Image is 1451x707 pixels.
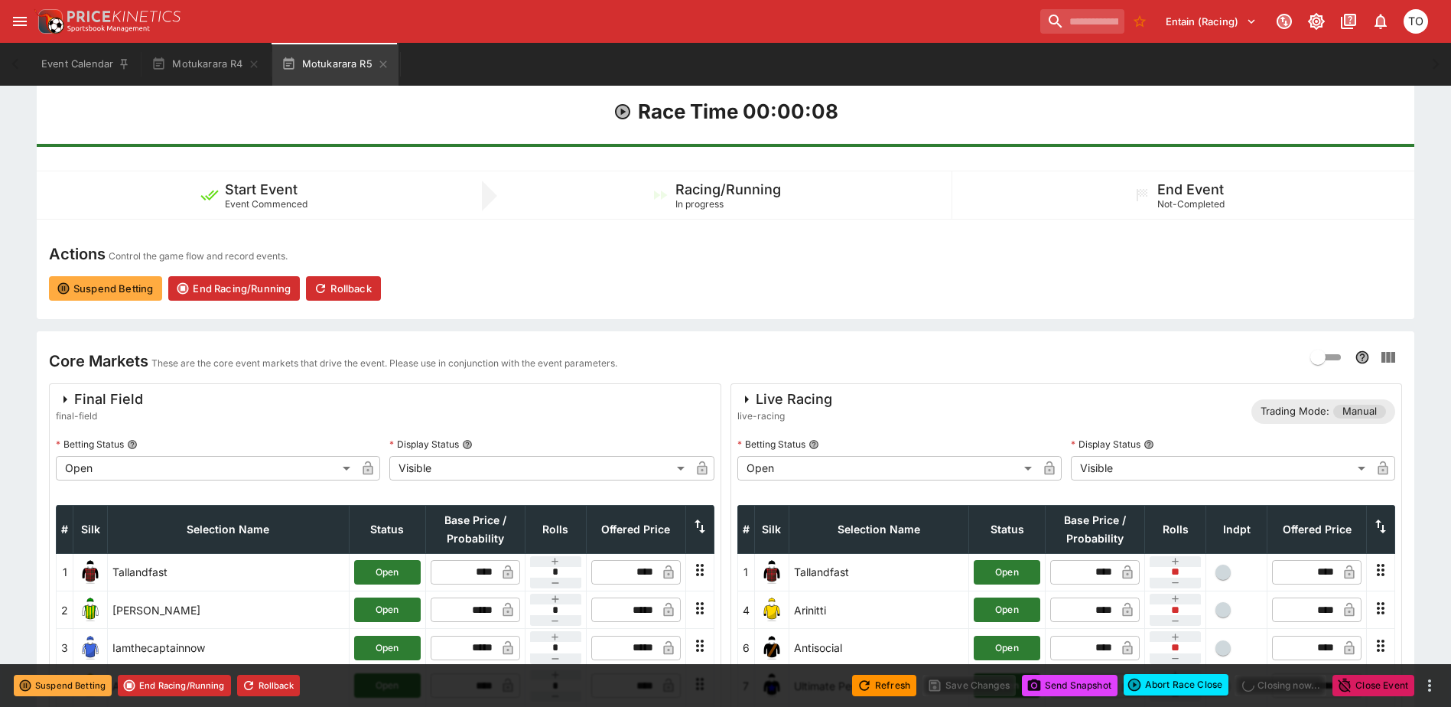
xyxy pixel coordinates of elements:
[1046,505,1145,553] th: Base Price / Probability
[754,505,789,553] th: Silk
[737,438,805,451] p: Betting Status
[225,198,307,210] span: Event Commenced
[789,505,969,553] th: Selection Name
[789,629,969,666] td: Antisocial
[127,439,138,450] button: Betting Status
[108,553,350,591] td: Tallandfast
[1127,9,1152,34] button: No Bookmarks
[760,636,784,660] img: runner 6
[1157,198,1225,210] span: Not-Completed
[389,438,459,451] p: Display Status
[168,276,300,301] button: End Racing/Running
[425,505,525,553] th: Base Price / Probability
[1303,8,1330,35] button: Toggle light/dark mode
[108,591,350,629] td: [PERSON_NAME]
[56,438,124,451] p: Betting Status
[57,629,73,666] td: 3
[237,675,300,696] button: Rollback
[1145,505,1206,553] th: Rolls
[808,439,819,450] button: Betting Status
[142,43,268,86] button: Motukarara R4
[737,591,754,629] td: 4
[1071,438,1140,451] p: Display Status
[354,636,421,660] button: Open
[272,43,399,86] button: Motukarara R5
[1206,505,1267,553] th: Independent
[225,181,298,198] h5: Start Event
[1022,675,1118,696] button: Send Snapshot
[108,505,350,553] th: Selection Name
[852,675,916,696] button: Refresh
[34,6,64,37] img: PriceKinetics Logo
[1124,674,1228,696] button: Abort Race Close
[586,505,685,553] th: Offered Price
[789,553,969,591] td: Tallandfast
[78,560,102,585] img: runner 1
[118,675,231,696] button: End Racing/Running
[109,249,288,264] p: Control the game flow and record events.
[389,456,689,481] div: Visible
[49,351,148,371] h4: Core Markets
[1261,404,1329,419] p: Trading Mode:
[6,8,34,35] button: open drawer
[73,505,108,553] th: Silk
[57,553,73,591] td: 1
[969,505,1046,553] th: Status
[49,244,106,264] h4: Actions
[56,390,143,409] div: Final Field
[737,390,832,409] div: Live Racing
[14,675,112,696] button: Suspend Betting
[1071,456,1371,481] div: Visible
[737,409,832,424] span: live-racing
[67,11,181,22] img: PriceKinetics
[78,598,102,622] img: runner 2
[760,560,784,585] img: runner 1
[1332,675,1414,696] button: Close Event
[78,636,102,660] img: runner 3
[974,598,1040,622] button: Open
[1399,5,1433,38] button: Thomas OConnor
[49,276,162,301] button: Suspend Betting
[108,629,350,666] td: Iamthecaptainnow
[737,505,754,553] th: #
[737,456,1037,481] div: Open
[675,198,724,210] span: In progress
[1144,439,1154,450] button: Display Status
[1157,9,1266,34] button: Select Tenant
[56,456,356,481] div: Open
[974,560,1040,585] button: Open
[1420,676,1439,695] button: more
[462,439,473,450] button: Display Status
[354,598,421,622] button: Open
[1335,8,1362,35] button: Documentation
[56,409,143,424] span: final-field
[737,553,754,591] td: 1
[1267,505,1367,553] th: Offered Price
[32,43,139,86] button: Event Calendar
[737,629,754,666] td: 6
[1157,181,1224,198] h5: End Event
[974,636,1040,660] button: Open
[525,505,586,553] th: Rolls
[675,181,781,198] h5: Racing/Running
[354,560,421,585] button: Open
[1404,9,1428,34] div: Thomas OConnor
[1040,9,1124,34] input: search
[1333,404,1386,419] span: Manual
[57,505,73,553] th: #
[638,99,838,125] h1: Race Time 00:00:08
[1124,674,1228,696] div: split button
[789,591,969,629] td: Arinitti
[57,591,73,629] td: 2
[1367,8,1394,35] button: Notifications
[306,276,380,301] button: Rollback
[760,598,784,622] img: runner 4
[1270,8,1298,35] button: Connected to PK
[349,505,425,553] th: Status
[67,25,150,32] img: Sportsbook Management
[151,356,617,371] p: These are the core event markets that drive the event. Please use in conjunction with the event p...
